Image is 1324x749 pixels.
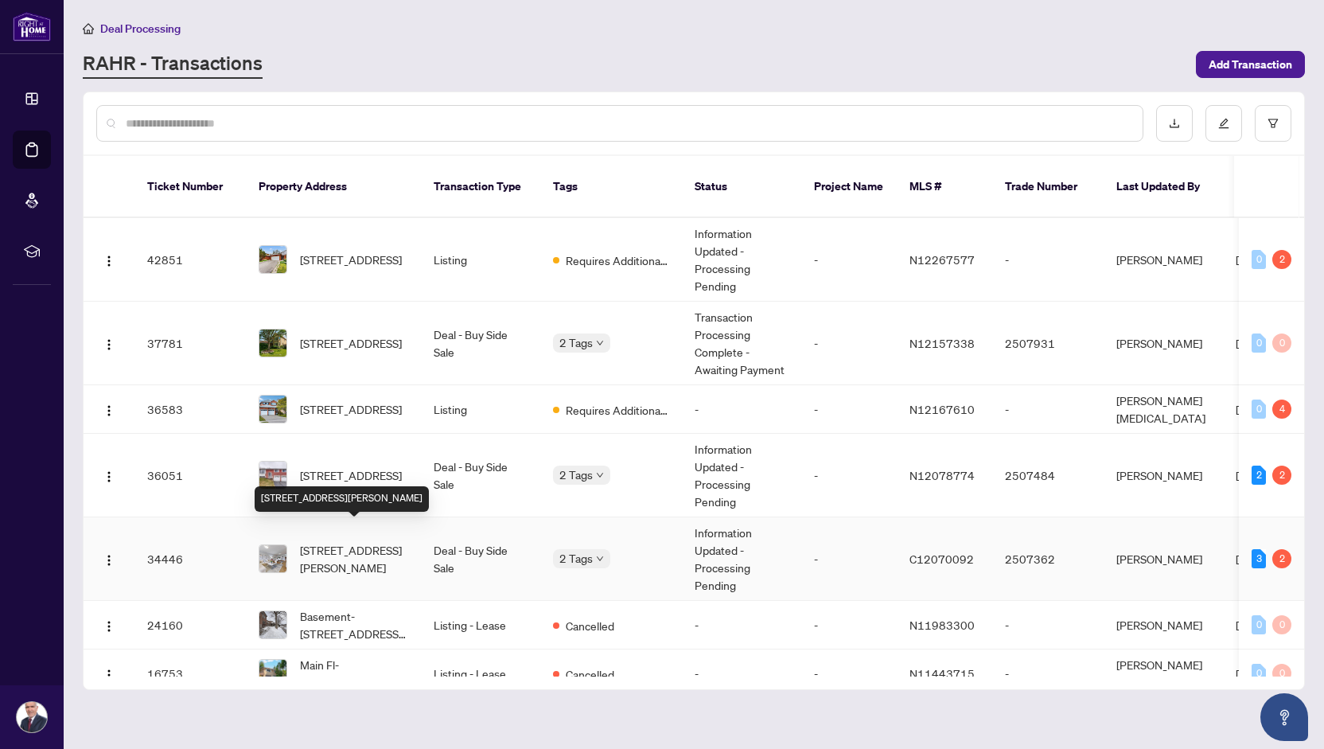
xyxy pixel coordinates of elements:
td: Listing [421,218,540,302]
div: 0 [1272,334,1291,353]
span: C12070092 [909,552,974,566]
span: Cancelled [566,617,614,634]
span: [STREET_ADDRESS] [300,400,402,418]
button: filter [1255,105,1291,142]
span: Add Transaction [1209,52,1292,77]
div: 4 [1272,400,1291,419]
td: - [801,434,897,517]
button: Logo [96,330,122,356]
td: - [801,385,897,434]
span: Requires Additional Docs [566,401,669,419]
td: Information Updated - Processing Pending [682,517,801,601]
td: - [992,218,1104,302]
td: 2507362 [992,517,1104,601]
td: Listing - Lease [421,650,540,698]
th: Trade Number [992,156,1104,218]
td: 24160 [134,601,246,650]
td: [PERSON_NAME] [1104,434,1223,517]
span: edit [1218,118,1229,129]
td: Deal - Buy Side Sale [421,302,540,385]
td: 2507931 [992,302,1104,385]
span: N12267577 [909,252,975,267]
span: Requires Additional Docs [566,252,669,269]
div: 0 [1252,664,1266,683]
img: logo [13,12,51,41]
td: 36583 [134,385,246,434]
img: Logo [103,620,115,633]
th: Transaction Type [421,156,540,218]
img: Logo [103,255,115,267]
span: 2 Tags [559,466,593,484]
span: [STREET_ADDRESS] [300,466,402,484]
th: MLS # [897,156,992,218]
img: Logo [103,669,115,681]
th: Property Address [246,156,421,218]
div: 0 [1272,664,1291,683]
button: Open asap [1260,693,1308,741]
span: Basement-[STREET_ADDRESS][PERSON_NAME] [300,607,408,642]
div: 0 [1252,400,1266,419]
button: Logo [96,661,122,686]
button: Logo [96,462,122,488]
td: Deal - Buy Side Sale [421,434,540,517]
span: 2 Tags [559,549,593,568]
span: [STREET_ADDRESS] [300,334,402,352]
button: Logo [96,396,122,422]
img: Logo [103,404,115,417]
span: down [596,555,604,563]
span: down [596,339,604,347]
div: 0 [1252,615,1266,634]
span: N12157338 [909,336,975,350]
img: Logo [103,554,115,567]
th: Project Name [801,156,897,218]
td: 16753 [134,650,246,698]
td: - [682,385,801,434]
img: Logo [103,470,115,483]
span: Main Fl-[STREET_ADDRESS] [300,656,408,691]
a: RAHR - Transactions [83,50,263,79]
img: Logo [103,338,115,351]
button: Logo [96,247,122,272]
span: [DATE] [1236,618,1271,632]
td: Listing - Lease [421,601,540,650]
th: Last Updated By [1104,156,1223,218]
span: down [596,471,604,479]
span: [DATE] [1236,666,1271,681]
div: 0 [1252,250,1266,269]
span: 2 Tags [559,334,593,352]
td: - [992,601,1104,650]
div: 2 [1272,549,1291,568]
div: 0 [1272,615,1291,634]
img: thumbnail-img [259,545,286,572]
span: [DATE] [1236,252,1271,267]
button: Logo [96,546,122,572]
td: 37781 [134,302,246,385]
span: N11443715 [909,666,975,681]
td: 34446 [134,517,246,601]
td: - [801,650,897,698]
span: download [1169,118,1180,129]
td: Information Updated - Processing Pending [682,434,801,517]
td: [PERSON_NAME] [1104,517,1223,601]
img: thumbnail-img [259,246,286,273]
img: thumbnail-img [259,611,286,638]
span: [DATE] [1236,336,1271,350]
button: Logo [96,612,122,638]
th: Status [682,156,801,218]
img: thumbnail-img [259,660,286,687]
span: home [83,23,94,34]
th: Ticket Number [134,156,246,218]
span: Deal Processing [100,21,181,36]
td: Transaction Processing Complete - Awaiting Payment [682,302,801,385]
td: [PERSON_NAME] [1104,302,1223,385]
th: Tags [540,156,682,218]
span: [DATE] [1236,402,1271,416]
td: 42851 [134,218,246,302]
td: 36051 [134,434,246,517]
button: edit [1205,105,1242,142]
td: - [992,385,1104,434]
td: - [801,517,897,601]
div: 2 [1252,466,1266,485]
td: Listing [421,385,540,434]
td: [PERSON_NAME] [1104,601,1223,650]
